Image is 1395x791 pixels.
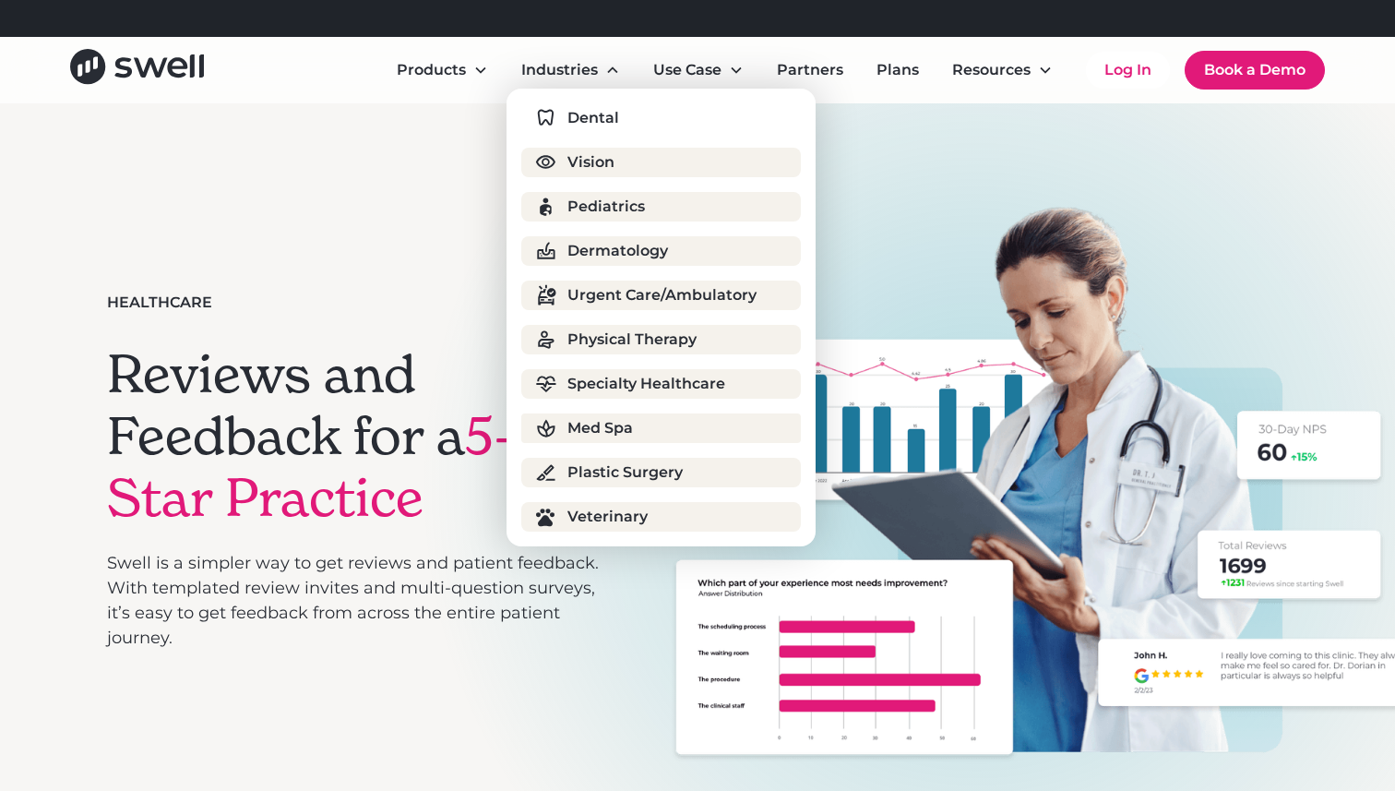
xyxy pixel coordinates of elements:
div: Urgent Care/Ambulatory [567,284,757,306]
div: Resources [937,52,1067,89]
div: Plastic Surgery [567,461,683,484]
div: Healthcare [107,292,212,314]
a: Partners [762,52,858,89]
nav: Industries [507,89,815,546]
div: Physical Therapy [567,329,697,351]
div: Vision [567,151,614,174]
div: Specialty Healthcare [567,373,725,395]
div: Dermatology [567,240,668,262]
a: Plans [862,52,934,89]
div: Industries [507,52,635,89]
a: Vision [521,148,800,177]
span: 5-Star Practice [107,403,513,531]
div: Industries [521,59,598,81]
a: Book a Demo [1185,51,1325,90]
div: Products [397,59,466,81]
a: home [70,49,204,90]
a: Pediatrics [521,192,800,222]
div: Pediatrics [567,196,645,218]
div: Use Case [653,59,721,81]
a: Med Spa [521,413,800,443]
div: Resources [952,59,1031,81]
h1: Reviews and Feedback for a [107,343,603,530]
div: Veterinary [567,506,648,528]
a: Physical Therapy [521,325,800,354]
a: Urgent Care/Ambulatory [521,281,800,310]
div: Use Case [638,52,758,89]
p: Swell is a simpler way to get reviews and patient feedback. With templated review invites and mul... [107,551,603,651]
a: Veterinary [521,502,800,532]
div: Products [382,52,503,89]
div: Med Spa [567,417,633,439]
a: Specialty Healthcare [521,369,800,399]
a: Plastic Surgery [521,458,800,487]
a: Dental [521,103,800,133]
a: Log In [1086,52,1170,89]
a: Dermatology [521,236,800,266]
div: Dental [567,107,619,129]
